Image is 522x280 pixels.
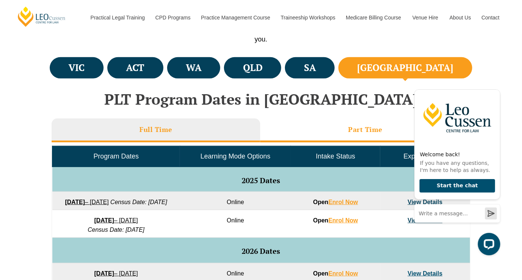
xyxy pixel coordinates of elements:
a: Enrol Now [328,217,358,224]
h4: [GEOGRAPHIC_DATA] [357,62,454,74]
iframe: LiveChat chat widget [408,76,503,261]
span: Learning Mode Options [200,153,270,160]
p: With more than 10 intakes throughout the year and a range of learning modes, you can find a pract... [48,25,474,44]
h4: VIC [68,62,85,74]
h4: SA [304,62,316,74]
a: View Details [408,199,442,205]
a: [DATE]– [DATE] [94,217,138,224]
strong: Open [313,199,358,205]
a: Enrol Now [328,270,358,277]
h4: ACT [126,62,144,74]
h3: Full Time [139,125,172,134]
a: Enrol Now [328,199,358,205]
td: Online [180,210,291,238]
a: Medicare Billing Course [340,1,407,34]
a: Practical Legal Training [85,1,150,34]
span: Program Dates [93,153,139,160]
h4: WA [186,62,202,74]
a: Venue Hire [407,1,444,34]
a: [DATE]– [DATE] [94,270,138,277]
strong: Open [313,217,358,224]
strong: [DATE] [94,217,114,224]
em: Census Date: [DATE] [88,227,145,233]
h4: QLD [243,62,262,74]
strong: [DATE] [94,270,114,277]
a: [PERSON_NAME] Centre for Law [17,6,67,27]
strong: Open [313,270,358,277]
a: CPD Programs [150,1,195,34]
a: View Details [408,217,442,224]
em: Census Date: [DATE] [110,199,167,205]
h2: PLT Program Dates in [GEOGRAPHIC_DATA] [48,91,474,107]
a: Contact [476,1,505,34]
td: Online [180,192,291,210]
span: Intake Status [316,153,355,160]
a: Practice Management Course [196,1,275,34]
span: 2026 Dates [242,246,280,256]
span: Explore Intake [403,153,446,160]
a: View Details [408,270,442,277]
h3: Part Time [348,125,383,134]
strong: [DATE] [65,199,85,205]
a: Traineeship Workshops [275,1,340,34]
a: About Us [444,1,476,34]
a: [DATE]– [DATE] [65,199,109,205]
span: 2025 Dates [242,175,280,185]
